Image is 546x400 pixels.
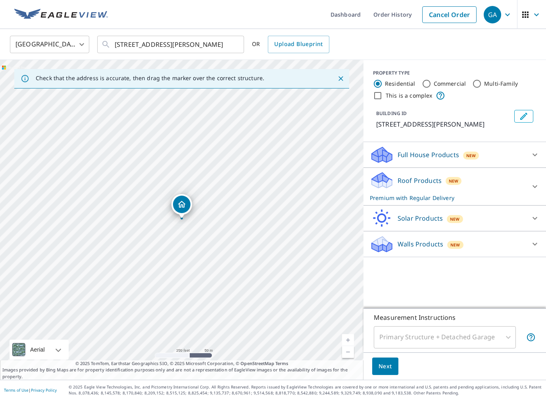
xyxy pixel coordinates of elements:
[450,216,459,222] span: New
[466,152,476,159] span: New
[398,176,442,185] p: Roof Products
[336,73,346,84] button: Close
[379,362,392,371] span: Next
[10,340,69,360] div: Aerial
[422,6,477,23] a: Cancel Order
[376,110,407,117] p: BUILDING ID
[4,387,29,393] a: Terms of Use
[385,80,415,88] label: Residential
[252,36,329,53] div: OR
[370,194,525,202] p: Premium with Regular Delivery
[386,92,433,100] label: This is a complex
[274,39,323,49] span: Upload Blueprint
[514,110,533,123] button: Edit building 1
[376,119,511,129] p: [STREET_ADDRESS][PERSON_NAME]
[4,388,57,392] p: |
[484,80,518,88] label: Multi-Family
[398,213,443,223] p: Solar Products
[484,6,501,23] div: GA
[28,340,47,360] div: Aerial
[31,387,57,393] a: Privacy Policy
[374,313,536,322] p: Measurement Instructions
[342,334,354,346] a: Current Level 17, Zoom In
[10,33,89,56] div: [GEOGRAPHIC_DATA]
[342,346,354,358] a: Current Level 17, Zoom Out
[370,145,540,164] div: Full House ProductsNew
[450,242,460,248] span: New
[275,360,288,366] a: Terms
[398,150,459,160] p: Full House Products
[370,209,540,228] div: Solar ProductsNew
[75,360,288,367] span: © 2025 TomTom, Earthstar Geographics SIO, © 2025 Microsoft Corporation, ©
[449,178,458,184] span: New
[434,80,466,88] label: Commercial
[115,33,228,56] input: Search by address or latitude-longitude
[526,333,536,342] span: Your report will include the primary structure and a detached garage if one exists.
[374,326,516,348] div: Primary Structure + Detached Garage
[398,239,443,249] p: Walls Products
[370,171,540,202] div: Roof ProductsNewPremium with Regular Delivery
[373,69,536,77] div: PROPERTY TYPE
[69,384,542,396] p: © 2025 Eagle View Technologies, Inc. and Pictometry International Corp. All Rights Reserved. Repo...
[370,235,540,254] div: Walls ProductsNew
[268,36,329,53] a: Upload Blueprint
[36,75,264,82] p: Check that the address is accurate, then drag the marker over the correct structure.
[240,360,274,366] a: OpenStreetMap
[372,358,398,375] button: Next
[171,194,192,219] div: Dropped pin, building 1, Residential property, 42 Scott St Monroe, MI 48161
[14,9,108,21] img: EV Logo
